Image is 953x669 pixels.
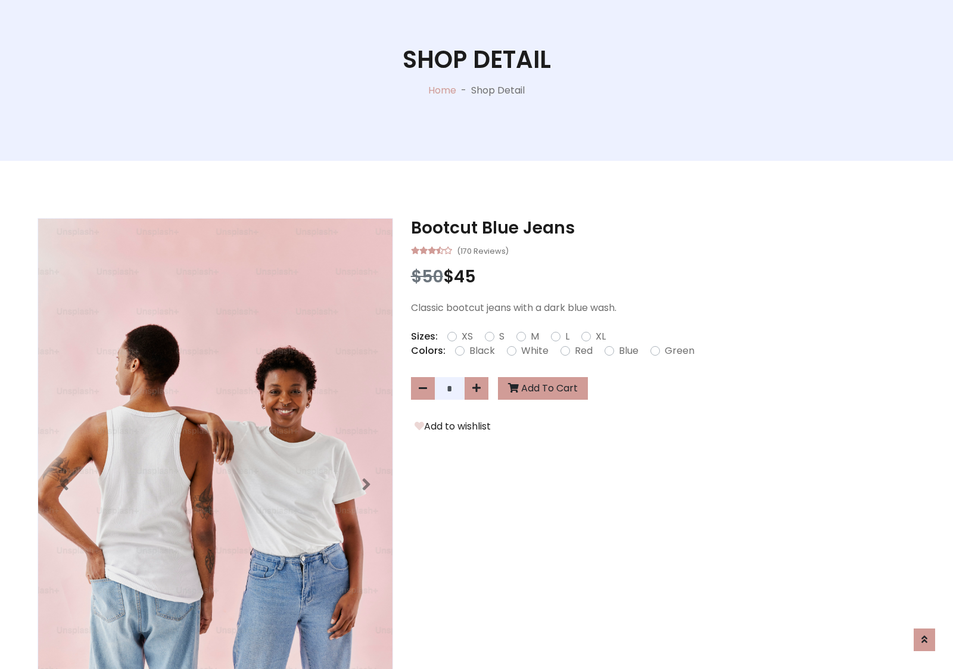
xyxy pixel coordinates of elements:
[454,265,476,288] span: 45
[575,344,593,358] label: Red
[596,329,606,344] label: XL
[565,329,569,344] label: L
[498,377,588,400] button: Add To Cart
[619,344,639,358] label: Blue
[665,344,694,358] label: Green
[411,265,443,288] span: $50
[411,419,494,434] button: Add to wishlist
[411,218,915,238] h3: Bootcut Blue Jeans
[469,344,495,358] label: Black
[411,301,915,315] p: Classic bootcut jeans with a dark blue wash.
[462,329,473,344] label: XS
[457,243,509,257] small: (170 Reviews)
[411,267,915,287] h3: $
[531,329,539,344] label: M
[411,329,438,344] p: Sizes:
[499,329,504,344] label: S
[456,83,471,98] p: -
[521,344,549,358] label: White
[471,83,525,98] p: Shop Detail
[403,45,551,74] h1: Shop Detail
[411,344,446,358] p: Colors:
[428,83,456,97] a: Home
